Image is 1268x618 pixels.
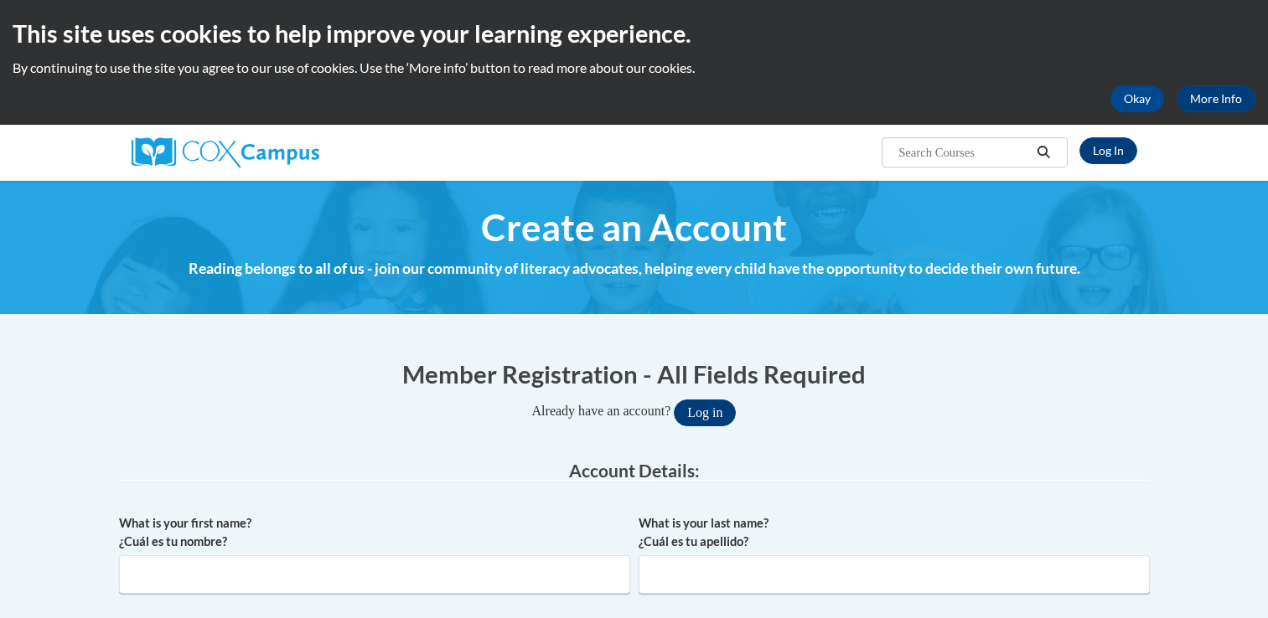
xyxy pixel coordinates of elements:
button: Log in [674,399,736,426]
h2: This site uses cookies to help improve your learning experience. [13,17,1255,50]
img: Cox Campus [132,137,319,167]
h1: Member Registration - All Fields Required [119,357,1150,391]
input: Metadata input [639,555,1150,594]
h4: Reading belongs to all of us - join our community of literacy advocates, helping every child have... [119,258,1150,280]
label: What is your last name? ¿Cuál es tu apellido? [639,514,1150,551]
label: What is your first name? ¿Cuál es tu nombre? [119,514,630,551]
span: Already have an account? [532,404,671,418]
a: Log In [1079,137,1137,164]
button: Okay [1110,85,1164,112]
span: Account Details: [569,460,700,481]
a: More Info [1177,85,1255,112]
input: Search Courses [897,142,1031,162]
span: Create an Account [481,205,787,250]
button: Search [1031,142,1056,162]
input: Metadata input [119,555,630,594]
p: By continuing to use the site you agree to our use of cookies. Use the ‘More info’ button to read... [13,59,1255,77]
